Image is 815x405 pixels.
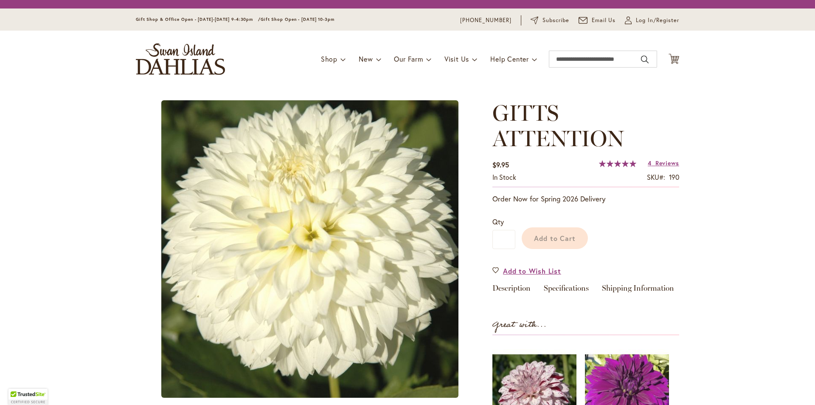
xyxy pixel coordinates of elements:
span: Help Center [490,54,529,63]
a: store logo [136,43,225,75]
span: Visit Us [444,54,469,63]
button: Search [641,53,649,66]
a: Log In/Register [625,16,679,25]
a: Specifications [544,284,589,297]
span: Qty [492,217,504,226]
span: Subscribe [542,16,569,25]
span: Add to Wish List [503,266,561,276]
span: Gift Shop & Office Open - [DATE]-[DATE] 9-4:30pm / [136,17,261,22]
span: Our Farm [394,54,423,63]
strong: SKU [647,173,665,181]
a: Description [492,284,531,297]
div: 100% [599,160,636,167]
div: Availability [492,173,516,182]
img: main product photo [161,100,458,398]
div: TrustedSite Certified [8,389,48,405]
a: 4 Reviews [648,159,679,167]
span: Shop [321,54,337,63]
a: Email Us [579,16,616,25]
div: 190 [669,173,679,182]
span: Log In/Register [636,16,679,25]
span: GITTS ATTENTION [492,99,624,152]
p: Order Now for Spring 2026 Delivery [492,194,679,204]
a: Subscribe [531,16,569,25]
a: [PHONE_NUMBER] [460,16,511,25]
a: Shipping Information [602,284,674,297]
span: In stock [492,173,516,181]
span: Reviews [655,159,679,167]
span: New [359,54,373,63]
strong: Great with... [492,318,547,332]
div: Detailed Product Info [492,284,679,297]
span: Gift Shop Open - [DATE] 10-3pm [261,17,334,22]
span: $9.95 [492,160,509,169]
span: 4 [648,159,652,167]
span: Email Us [592,16,616,25]
a: Add to Wish List [492,266,561,276]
